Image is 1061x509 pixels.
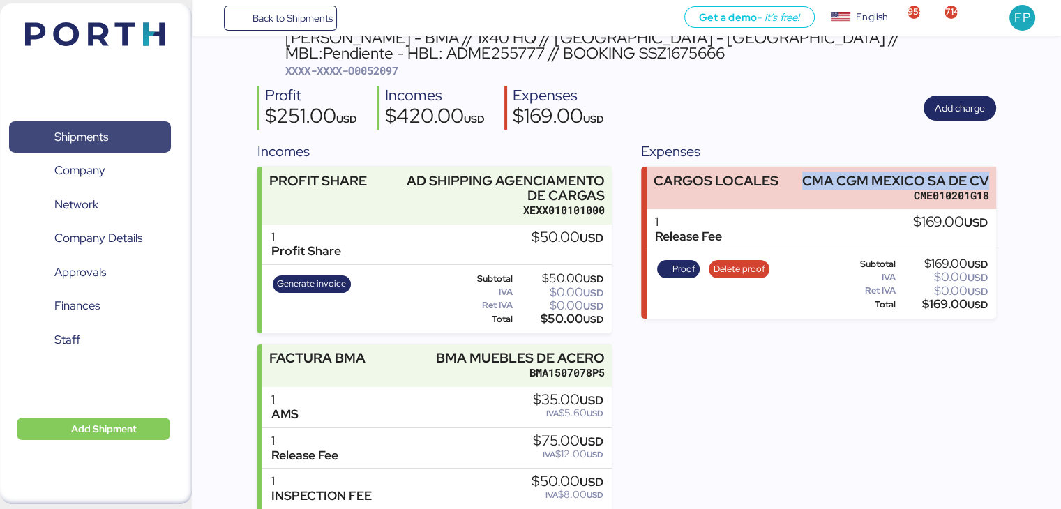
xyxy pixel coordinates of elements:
div: Expenses [641,141,995,162]
a: Company [9,155,171,187]
div: $12.00 [533,449,603,459]
div: CME010201G18 [802,188,989,203]
span: USD [580,230,603,245]
div: $8.00 [532,489,603,500]
span: FP [1014,8,1030,26]
div: Expenses [513,86,604,106]
div: $35.00 [533,393,603,408]
div: Subtotal [453,274,513,284]
span: USD [583,273,603,285]
div: Incomes [385,86,485,106]
span: Company [54,160,105,181]
span: USD [580,474,603,489]
span: Back to Shipments [252,10,332,26]
div: $0.00 [898,286,988,296]
span: XXXX-XXXX-O0052097 [285,63,398,77]
div: English [856,10,888,24]
div: FACTURA BMA [269,351,366,365]
span: USD [336,112,357,126]
div: $50.00 [532,230,603,245]
div: CARGOS LOCALES [654,174,778,188]
div: Profit Share [271,244,340,259]
div: Total [453,314,513,324]
div: Subtotal [837,259,896,269]
div: $251.00 [265,106,357,130]
a: Shipments [9,121,171,153]
span: IVA [543,449,555,460]
div: BMA MUEBLES DE ACERO [436,351,605,365]
div: Ret IVA [453,301,513,310]
span: USD [583,313,603,326]
div: $0.00 [898,272,988,282]
div: XEXX010101000 [404,203,605,218]
span: USD [583,112,604,126]
div: [PERSON_NAME] - BMA // 1x40 HQ // [GEOGRAPHIC_DATA] - [GEOGRAPHIC_DATA] // MBL:Pendiente - HBL: A... [285,30,996,61]
button: Add charge [924,96,996,121]
div: CMA CGM MEXICO SA DE CV [802,174,989,188]
div: IVA [837,273,896,282]
div: $50.00 [532,474,603,489]
span: Add charge [935,100,985,116]
div: Ret IVA [837,286,896,296]
div: 1 [655,215,722,229]
span: IVA [545,489,558,501]
a: Finances [9,290,171,322]
span: USD [580,393,603,408]
div: INSPECTION FEE [271,489,371,503]
span: Proof [672,261,695,277]
button: Menu [200,6,224,30]
span: Add Shipment [71,420,137,437]
span: Finances [54,296,100,316]
div: IVA [453,287,513,297]
div: $50.00 [516,314,603,324]
div: Release Fee [655,229,722,244]
div: 1 [271,393,298,407]
span: USD [583,287,603,299]
span: Approvals [54,262,106,282]
span: Shipments [54,127,108,147]
div: $0.00 [516,301,603,311]
span: USD [587,489,603,501]
span: USD [587,408,603,419]
span: Company Details [54,228,142,248]
span: USD [968,298,988,311]
span: USD [964,215,988,230]
a: Staff [9,324,171,356]
span: Delete proof [714,261,765,277]
div: PROFIT SHARE [269,174,367,188]
span: Network [54,195,98,215]
button: Proof [657,260,700,278]
div: $169.00 [513,106,604,130]
span: Staff [54,330,80,350]
div: Profit [265,86,357,106]
a: Back to Shipments [224,6,338,31]
span: USD [583,300,603,312]
div: $420.00 [385,106,485,130]
span: Generate invoice [277,276,346,291]
div: Release Fee [271,448,338,463]
div: $169.00 [898,259,988,269]
span: USD [587,449,603,460]
button: Generate invoice [273,275,351,294]
div: 1 [271,434,338,448]
span: USD [580,434,603,449]
span: USD [968,258,988,271]
div: $0.00 [516,287,603,298]
div: AMS [271,407,298,422]
span: USD [968,271,988,284]
div: $75.00 [533,434,603,449]
button: Add Shipment [17,418,170,440]
span: IVA [546,408,559,419]
button: Delete proof [709,260,769,278]
div: Incomes [257,141,611,162]
div: 1 [271,474,371,489]
a: Approvals [9,257,171,289]
div: Total [837,300,896,310]
a: Company Details [9,222,171,254]
span: USD [464,112,485,126]
span: USD [968,285,988,298]
div: $50.00 [516,273,603,284]
div: $5.60 [533,408,603,418]
div: BMA1507078P5 [436,365,605,380]
div: 1 [271,230,340,245]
